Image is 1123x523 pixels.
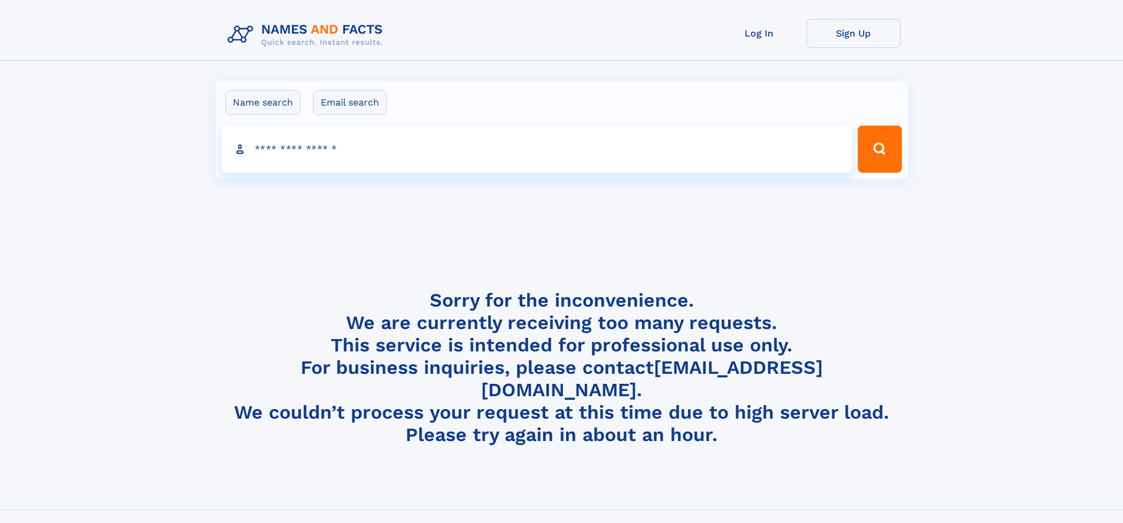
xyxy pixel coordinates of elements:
[712,19,806,48] a: Log In
[806,19,901,48] a: Sign Up
[222,126,853,173] input: search input
[225,90,301,115] label: Name search
[858,126,901,173] button: Search Button
[223,289,901,446] h4: Sorry for the inconvenience. We are currently receiving too many requests. This service is intend...
[481,356,823,401] a: [EMAIL_ADDRESS][DOMAIN_NAME]
[313,90,387,115] label: Email search
[223,19,393,51] img: Logo Names and Facts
